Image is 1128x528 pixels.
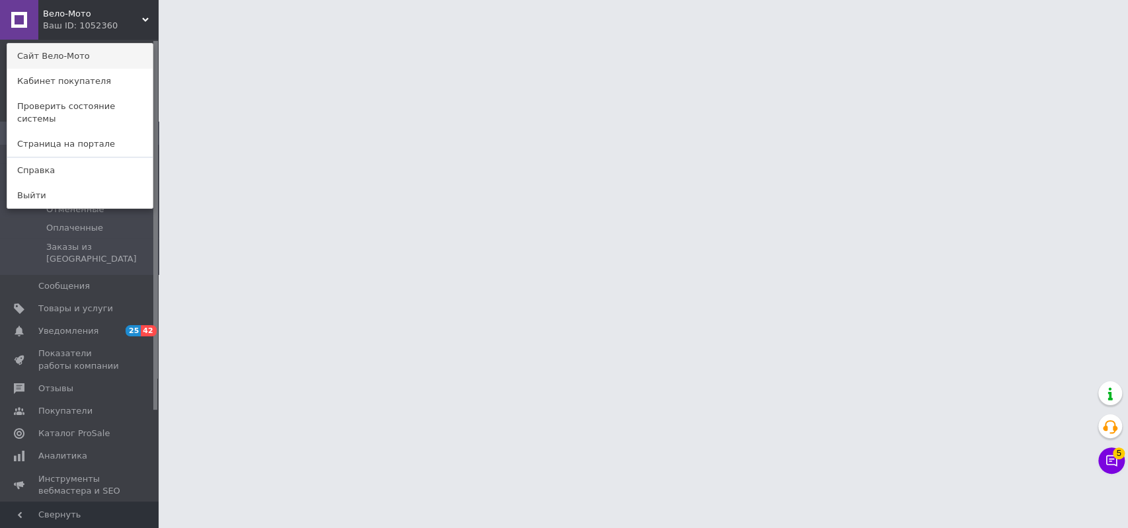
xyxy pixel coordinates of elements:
span: 25 [126,325,141,336]
span: Вело-Мото [43,8,142,20]
span: Каталог ProSale [38,428,110,439]
button: Чат с покупателем5 [1098,447,1125,474]
span: Уведомления [38,325,98,337]
span: Сообщения [38,280,90,292]
a: Проверить состояние системы [7,94,153,131]
a: Кабинет покупателя [7,69,153,94]
a: Сайт Вело-Мото [7,44,153,69]
span: Оплаченные [46,222,103,234]
span: 5 [1113,447,1125,459]
a: Страница на портале [7,132,153,157]
span: Товары и услуги [38,303,113,315]
a: Выйти [7,183,153,208]
span: Отзывы [38,383,73,395]
span: Инструменты вебмастера и SEO [38,473,122,497]
a: Справка [7,158,153,183]
span: Аналитика [38,450,87,462]
div: Ваш ID: 1052360 [43,20,98,32]
span: Покупатели [38,405,93,417]
span: Отмененные [46,204,104,215]
span: Заказы из [GEOGRAPHIC_DATA] [46,241,154,265]
span: Показатели работы компании [38,348,122,371]
span: 42 [141,325,156,336]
